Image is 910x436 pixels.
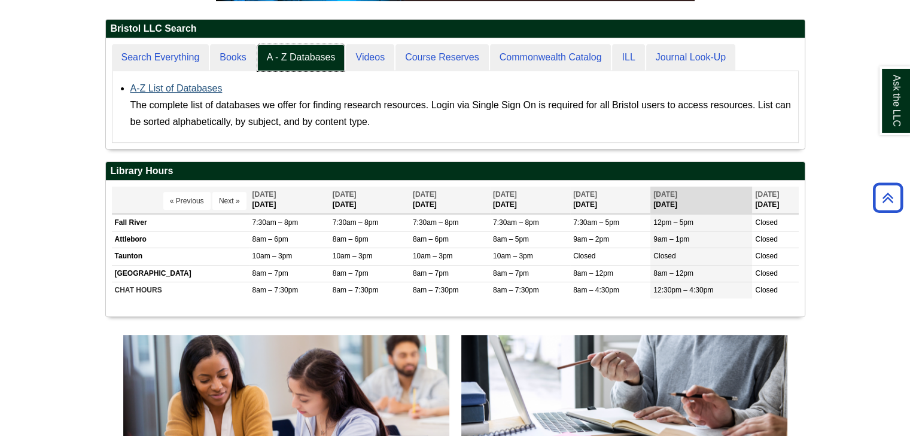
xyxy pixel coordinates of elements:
[573,286,619,294] span: 8am – 4:30pm
[493,269,529,278] span: 8am – 7pm
[112,265,249,282] td: [GEOGRAPHIC_DATA]
[570,187,650,214] th: [DATE]
[252,235,288,243] span: 8am – 6pm
[755,252,777,260] span: Closed
[752,187,798,214] th: [DATE]
[252,218,299,227] span: 7:30am – 8pm
[493,190,517,199] span: [DATE]
[112,215,249,231] td: Fall River
[106,20,805,38] h2: Bristol LLC Search
[646,44,735,71] a: Journal Look-Up
[333,252,373,260] span: 10am – 3pm
[333,269,369,278] span: 8am – 7pm
[413,235,449,243] span: 8am – 6pm
[112,282,249,298] td: CHAT HOURS
[653,190,677,199] span: [DATE]
[755,269,777,278] span: Closed
[493,235,529,243] span: 8am – 5pm
[252,269,288,278] span: 8am – 7pm
[755,235,777,243] span: Closed
[573,190,597,199] span: [DATE]
[130,83,223,93] a: A-Z List of Databases
[163,192,211,210] button: « Previous
[490,44,611,71] a: Commonwealth Catalog
[112,44,209,71] a: Search Everything
[755,190,779,199] span: [DATE]
[333,235,369,243] span: 8am – 6pm
[653,269,693,278] span: 8am – 12pm
[413,190,437,199] span: [DATE]
[212,192,246,210] button: Next »
[650,187,752,214] th: [DATE]
[330,187,410,214] th: [DATE]
[869,190,907,206] a: Back to Top
[395,44,489,71] a: Course Reserves
[493,252,533,260] span: 10am – 3pm
[252,252,293,260] span: 10am – 3pm
[333,218,379,227] span: 7:30am – 8pm
[112,248,249,265] td: Taunton
[653,252,675,260] span: Closed
[130,97,792,130] div: The complete list of databases we offer for finding research resources. Login via Single Sign On ...
[249,187,330,214] th: [DATE]
[106,162,805,181] h2: Library Hours
[573,252,595,260] span: Closed
[333,286,379,294] span: 8am – 7:30pm
[210,44,255,71] a: Books
[252,190,276,199] span: [DATE]
[333,190,357,199] span: [DATE]
[413,269,449,278] span: 8am – 7pm
[413,252,453,260] span: 10am – 3pm
[493,286,539,294] span: 8am – 7:30pm
[493,218,539,227] span: 7:30am – 8pm
[413,218,459,227] span: 7:30am – 8pm
[653,218,693,227] span: 12pm – 5pm
[346,44,394,71] a: Videos
[112,231,249,248] td: Attleboro
[653,286,713,294] span: 12:30pm – 4:30pm
[490,187,570,214] th: [DATE]
[573,218,619,227] span: 7:30am – 5pm
[573,269,613,278] span: 8am – 12pm
[612,44,644,71] a: ILL
[410,187,490,214] th: [DATE]
[252,286,299,294] span: 8am – 7:30pm
[653,235,689,243] span: 9am – 1pm
[755,218,777,227] span: Closed
[413,286,459,294] span: 8am – 7:30pm
[257,44,345,71] a: A - Z Databases
[573,235,609,243] span: 9am – 2pm
[755,286,777,294] span: Closed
